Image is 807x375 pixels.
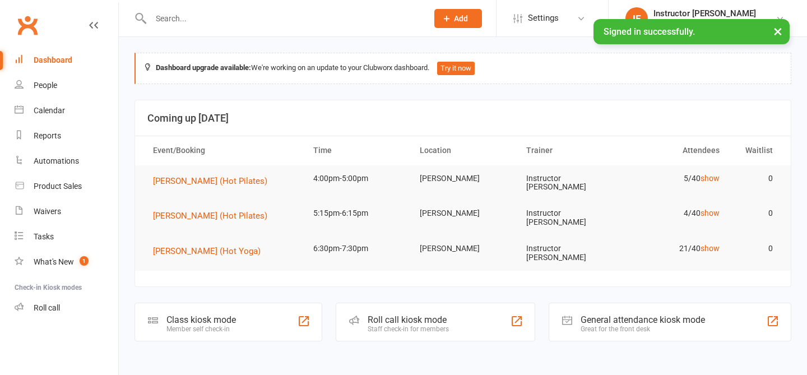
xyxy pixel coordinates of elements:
a: Roll call [15,295,118,321]
div: Instructor [PERSON_NAME] [653,8,776,18]
input: Search... [147,11,420,26]
td: 0 [730,200,783,226]
a: show [701,209,720,217]
span: [PERSON_NAME] (Hot Pilates) [153,176,267,186]
a: Calendar [15,98,118,123]
td: 0 [730,165,783,192]
td: Instructor [PERSON_NAME] [516,200,623,235]
span: Settings [528,6,559,31]
button: [PERSON_NAME] (Hot Yoga) [153,244,268,258]
th: Attendees [623,136,729,165]
td: 5:15pm-6:15pm [303,200,410,226]
div: Waivers [34,207,61,216]
div: Class kiosk mode [166,314,236,325]
td: Instructor [PERSON_NAME] [516,165,623,201]
div: We're working on an update to your Clubworx dashboard. [134,53,791,84]
th: Time [303,136,410,165]
div: Great for the front desk [581,325,705,333]
span: [PERSON_NAME] (Hot Pilates) [153,211,267,221]
a: What's New1 [15,249,118,275]
td: 5/40 [623,165,729,192]
td: 6:30pm-7:30pm [303,235,410,262]
a: Waivers [15,199,118,224]
button: × [768,19,788,43]
span: Add [454,14,468,23]
button: Try it now [437,62,475,75]
td: 21/40 [623,235,729,262]
div: Automations [34,156,79,165]
td: [PERSON_NAME] [410,235,516,262]
a: Reports [15,123,118,149]
th: Trainer [516,136,623,165]
button: [PERSON_NAME] (Hot Pilates) [153,209,275,223]
button: Add [434,9,482,28]
a: Product Sales [15,174,118,199]
a: show [701,244,720,253]
td: [PERSON_NAME] [410,165,516,192]
a: Clubworx [13,11,41,39]
span: 1 [80,256,89,266]
a: Automations [15,149,118,174]
th: Location [410,136,516,165]
button: [PERSON_NAME] (Hot Pilates) [153,174,275,188]
div: Calendar [34,106,65,115]
div: Staff check-in for members [368,325,449,333]
div: Dashboard [34,55,72,64]
a: Dashboard [15,48,118,73]
span: [PERSON_NAME] (Hot Yoga) [153,246,261,256]
div: Harlow Hot Yoga, Pilates and Barre [653,18,776,29]
a: show [701,174,720,183]
span: Signed in successfully. [604,26,695,37]
div: Roll call kiosk mode [368,314,449,325]
td: [PERSON_NAME] [410,200,516,226]
h3: Coming up [DATE] [147,113,778,124]
strong: Dashboard upgrade available: [156,63,251,72]
th: Waitlist [730,136,783,165]
td: 4:00pm-5:00pm [303,165,410,192]
div: What's New [34,257,74,266]
div: General attendance kiosk mode [581,314,705,325]
td: 4/40 [623,200,729,226]
div: IE [625,7,648,30]
div: Roll call [34,303,60,312]
a: People [15,73,118,98]
div: Member self check-in [166,325,236,333]
td: Instructor [PERSON_NAME] [516,235,623,271]
div: People [34,81,57,90]
div: Product Sales [34,182,82,191]
a: Tasks [15,224,118,249]
div: Tasks [34,232,54,241]
div: Reports [34,131,61,140]
th: Event/Booking [143,136,303,165]
td: 0 [730,235,783,262]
